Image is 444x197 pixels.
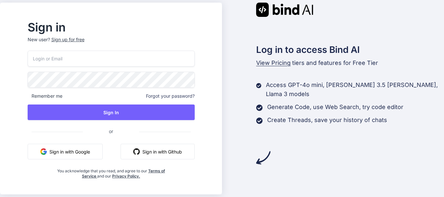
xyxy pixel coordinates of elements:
div: You acknowledge that you read, and agree to our and our [55,165,167,179]
h2: Log in to access Bind AI [256,43,444,56]
span: or [83,123,139,139]
span: Remember me [28,93,62,99]
img: google [40,148,47,155]
p: Generate Code, use Web Search, try code editor [267,103,403,112]
img: Bind AI logo [256,3,313,17]
button: Sign in with Google [28,144,103,159]
a: Terms of Service [82,168,165,179]
p: tiers and features for Free Tier [256,58,444,68]
img: github [133,148,140,155]
button: Sign in with Github [121,144,195,159]
p: New user? [28,36,195,51]
button: Sign In [28,105,195,120]
p: Create Threads, save your history of chats [267,116,387,125]
h2: Sign in [28,22,195,32]
span: View Pricing [256,59,291,66]
span: Forgot your password? [146,93,195,99]
p: Access GPT-4o mini, [PERSON_NAME] 3.5 [PERSON_NAME], Llama 3 models [266,80,444,99]
img: arrow [256,151,270,165]
div: Sign up for free [51,36,85,43]
a: Privacy Policy. [112,174,140,179]
input: Login or Email [28,51,195,67]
